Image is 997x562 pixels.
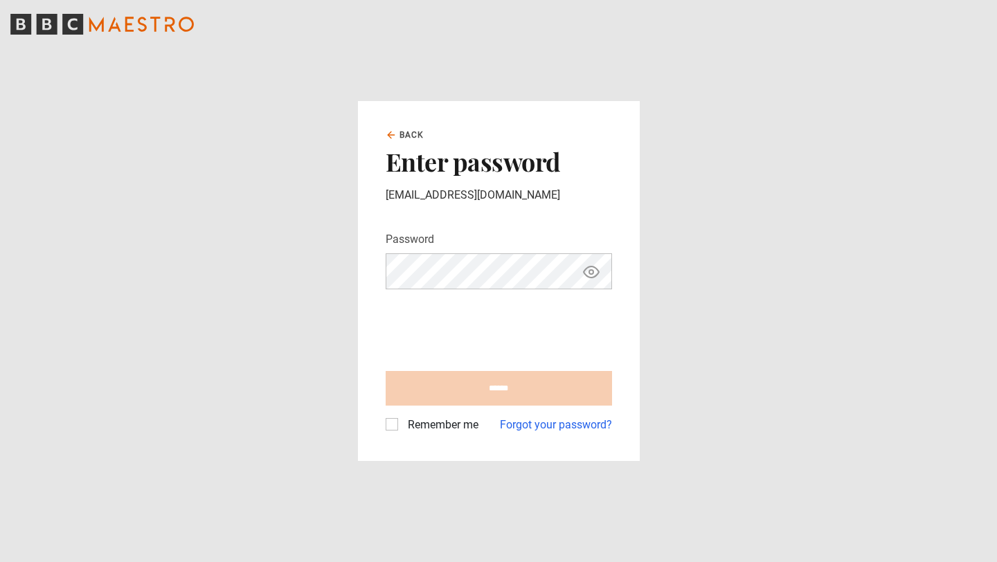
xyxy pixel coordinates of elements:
iframe: reCAPTCHA [386,300,596,354]
span: Back [399,129,424,141]
a: Forgot your password? [500,417,612,433]
button: Show password [580,260,603,284]
svg: BBC Maestro [10,14,194,35]
p: [EMAIL_ADDRESS][DOMAIN_NAME] [386,187,612,203]
h2: Enter password [386,147,612,176]
a: Back [386,129,424,141]
label: Remember me [402,417,478,433]
label: Password [386,231,434,248]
